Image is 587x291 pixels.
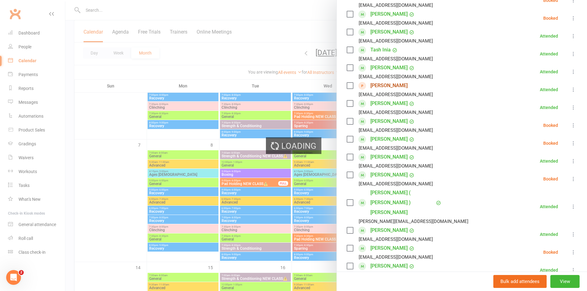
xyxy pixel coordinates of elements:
[543,250,558,254] div: Booked
[493,275,547,288] button: Bulk add attendees
[540,70,558,74] div: Attended
[359,217,468,225] div: [PERSON_NAME][EMAIL_ADDRESS][DOMAIN_NAME]
[359,126,433,134] div: [EMAIL_ADDRESS][DOMAIN_NAME]
[370,63,408,73] a: [PERSON_NAME]
[359,73,433,81] div: [EMAIL_ADDRESS][DOMAIN_NAME]
[359,19,433,27] div: [EMAIL_ADDRESS][DOMAIN_NAME]
[359,1,433,9] div: [EMAIL_ADDRESS][DOMAIN_NAME]
[359,144,433,152] div: [EMAIL_ADDRESS][DOMAIN_NAME]
[370,152,408,162] a: [PERSON_NAME]
[359,235,433,243] div: [EMAIL_ADDRESS][DOMAIN_NAME]
[540,87,558,92] div: Attended
[370,99,408,108] a: [PERSON_NAME]
[543,16,558,20] div: Booked
[543,123,558,127] div: Booked
[370,243,408,253] a: [PERSON_NAME]
[370,188,434,217] a: [PERSON_NAME] ( [PERSON_NAME] ) [PERSON_NAME]
[543,177,558,181] div: Booked
[359,108,433,116] div: [EMAIL_ADDRESS][DOMAIN_NAME]
[540,34,558,38] div: Attended
[370,27,408,37] a: [PERSON_NAME]
[540,268,558,272] div: Attended
[540,105,558,110] div: Attended
[359,162,433,170] div: [EMAIL_ADDRESS][DOMAIN_NAME]
[370,116,408,126] a: [PERSON_NAME]
[359,37,433,45] div: [EMAIL_ADDRESS][DOMAIN_NAME]
[359,91,433,99] div: [EMAIL_ADDRESS][DOMAIN_NAME]
[540,52,558,56] div: Attended
[359,253,433,261] div: [EMAIL_ADDRESS][DOMAIN_NAME]
[550,275,580,288] button: View
[540,204,558,209] div: Attended
[370,134,408,144] a: [PERSON_NAME]
[540,159,558,163] div: Attended
[370,170,408,180] a: [PERSON_NAME]
[370,261,408,271] a: [PERSON_NAME]
[370,81,408,91] a: [PERSON_NAME]
[6,270,21,285] iframe: Intercom live chat
[359,55,433,63] div: [EMAIL_ADDRESS][DOMAIN_NAME]
[19,270,24,275] span: 2
[370,225,408,235] a: [PERSON_NAME]
[543,141,558,145] div: Booked
[370,9,408,19] a: [PERSON_NAME]
[359,271,433,279] div: [EMAIL_ADDRESS][DOMAIN_NAME]
[540,232,558,236] div: Attended
[359,180,433,188] div: [EMAIL_ADDRESS][DOMAIN_NAME]
[370,45,391,55] a: Tash Inia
